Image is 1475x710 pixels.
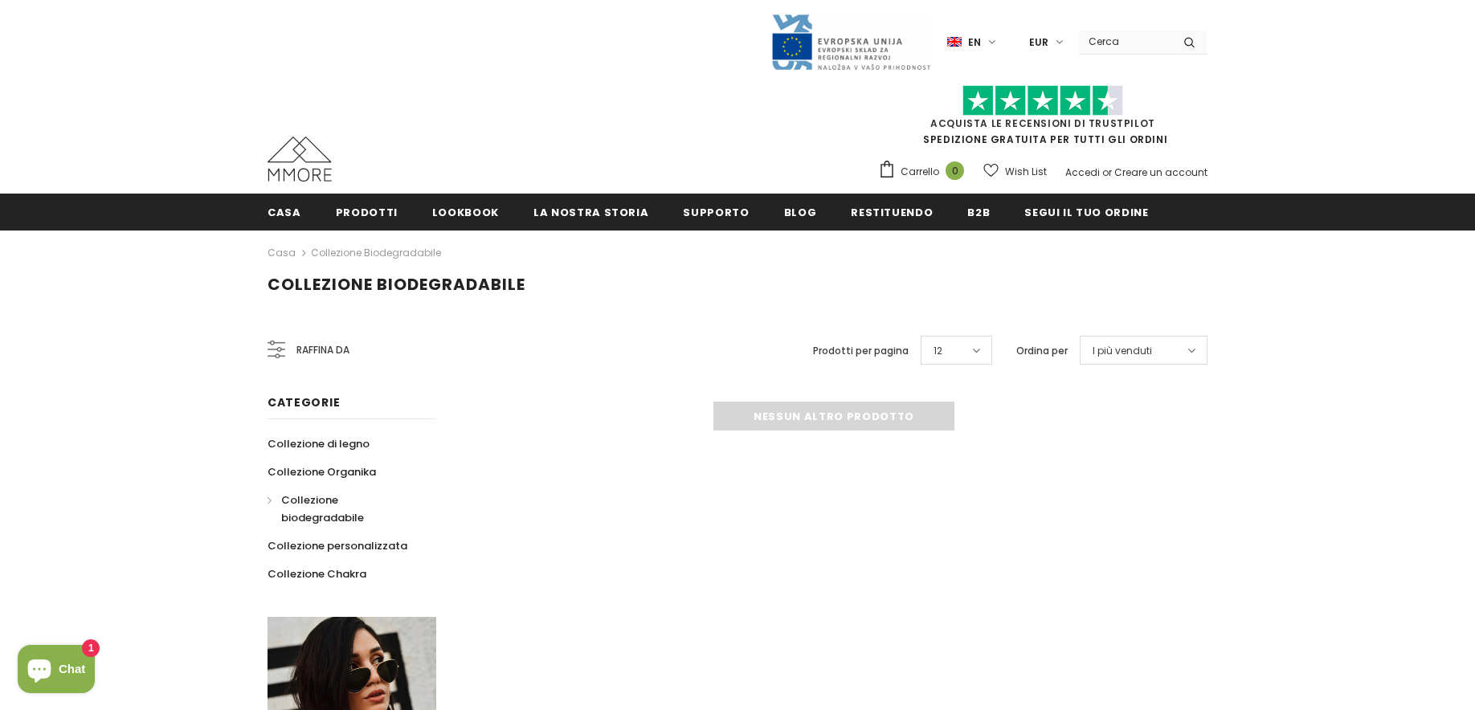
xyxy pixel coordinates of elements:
[1024,194,1148,230] a: Segui il tuo ordine
[930,116,1155,130] a: Acquista le recensioni di TrustPilot
[1005,164,1047,180] span: Wish List
[934,343,942,359] span: 12
[968,35,981,51] span: en
[1065,165,1100,179] a: Accedi
[878,160,972,184] a: Carrello 0
[268,538,407,553] span: Collezione personalizzata
[268,137,332,182] img: Casi MMORE
[432,205,499,220] span: Lookbook
[1093,343,1152,359] span: I più venduti
[1024,205,1148,220] span: Segui il tuo ordine
[1079,30,1171,53] input: Search Site
[268,566,366,581] span: Collezione Chakra
[1114,165,1207,179] a: Creare un account
[813,343,909,359] label: Prodotti per pagina
[946,161,964,180] span: 0
[311,246,441,259] a: Collezione biodegradabile
[851,194,933,230] a: Restituendo
[983,157,1047,186] a: Wish List
[784,205,817,220] span: Blog
[962,85,1123,116] img: Fidati di Pilot Stars
[268,464,376,479] span: Collezione Organika
[967,194,990,230] a: B2B
[683,194,749,230] a: supporto
[878,92,1207,146] span: SPEDIZIONE GRATUITA PER TUTTI GLI ORDINI
[533,205,648,220] span: La nostra storia
[268,430,370,458] a: Collezione di legno
[851,205,933,220] span: Restituendo
[268,560,366,588] a: Collezione Chakra
[296,341,349,359] span: Raffina da
[268,194,301,230] a: Casa
[268,243,296,263] a: Casa
[901,164,939,180] span: Carrello
[784,194,817,230] a: Blog
[268,205,301,220] span: Casa
[1016,343,1068,359] label: Ordina per
[268,273,525,296] span: Collezione biodegradabile
[336,194,398,230] a: Prodotti
[268,532,407,560] a: Collezione personalizzata
[281,492,364,525] span: Collezione biodegradabile
[336,205,398,220] span: Prodotti
[967,205,990,220] span: B2B
[770,35,931,48] a: Javni Razpis
[947,35,962,49] img: i-lang-1.png
[770,13,931,71] img: Javni Razpis
[268,486,419,532] a: Collezione biodegradabile
[1029,35,1048,51] span: EUR
[1102,165,1112,179] span: or
[432,194,499,230] a: Lookbook
[268,458,376,486] a: Collezione Organika
[268,394,340,410] span: Categorie
[13,645,100,697] inbox-online-store-chat: Shopify online store chat
[683,205,749,220] span: supporto
[268,436,370,451] span: Collezione di legno
[533,194,648,230] a: La nostra storia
